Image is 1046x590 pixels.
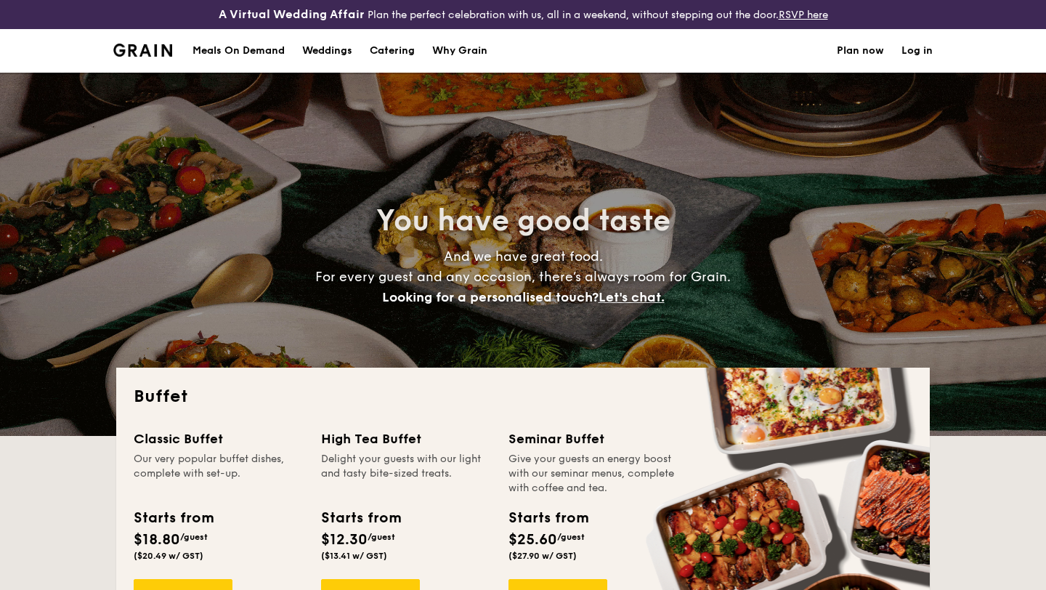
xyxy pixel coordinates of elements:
a: Logotype [113,44,172,57]
a: Catering [361,29,423,73]
a: Meals On Demand [184,29,293,73]
a: RSVP here [779,9,828,21]
span: And we have great food. For every guest and any occasion, there’s always room for Grain. [315,248,731,305]
span: /guest [557,532,585,542]
span: $25.60 [508,531,557,549]
div: Plan the perfect celebration with us, all in a weekend, without stepping out the door. [174,6,872,23]
span: ($20.49 w/ GST) [134,551,203,561]
div: Meals On Demand [192,29,285,73]
h4: A Virtual Wedding Affair [219,6,365,23]
span: Looking for a personalised touch? [382,289,599,305]
div: Starts from [134,507,213,529]
span: You have good taste [376,203,670,238]
span: $18.80 [134,531,180,549]
h2: Buffet [134,385,912,408]
span: ($13.41 w/ GST) [321,551,387,561]
div: Give your guests an energy boost with our seminar menus, complete with coffee and tea. [508,452,678,496]
div: Seminar Buffet [508,429,678,449]
div: Our very popular buffet dishes, complete with set-up. [134,452,304,496]
span: $12.30 [321,531,368,549]
div: Starts from [508,507,588,529]
a: Why Grain [423,29,496,73]
div: Classic Buffet [134,429,304,449]
span: Let's chat. [599,289,665,305]
span: ($27.90 w/ GST) [508,551,577,561]
div: Starts from [321,507,400,529]
a: Log in [901,29,933,73]
span: /guest [180,532,208,542]
div: Why Grain [432,29,487,73]
a: Weddings [293,29,361,73]
div: High Tea Buffet [321,429,491,449]
h1: Catering [370,29,415,73]
img: Grain [113,44,172,57]
div: Weddings [302,29,352,73]
a: Plan now [837,29,884,73]
div: Delight your guests with our light and tasty bite-sized treats. [321,452,491,496]
span: /guest [368,532,395,542]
